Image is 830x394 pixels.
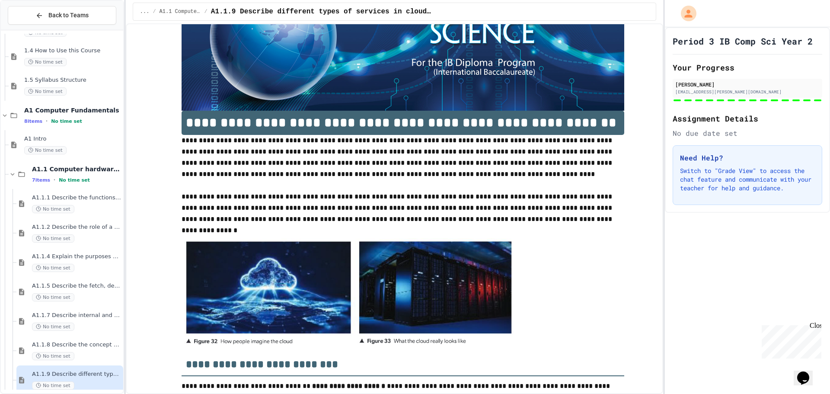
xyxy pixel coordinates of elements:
span: A1.1 Computer hardware and operation [32,165,121,173]
div: [EMAIL_ADDRESS][PERSON_NAME][DOMAIN_NAME] [675,89,820,95]
span: A1.1.7 Describe internal and external types of secondary memory storage [32,312,121,319]
span: A1.1.9 Describe different types of services in cloud computing [32,371,121,378]
span: • [46,118,48,125]
h2: Assignment Details [673,112,822,125]
span: / [204,8,207,15]
iframe: chat widget [794,359,821,385]
h1: Period 3 IB Comp Sci Year 2 [673,35,813,47]
span: 7 items [32,177,50,183]
span: 1.4 How to Use this Course [24,47,121,54]
span: A1 Intro [24,135,121,143]
span: ... [140,8,150,15]
span: A1.1.2 Describe the role of a GPU [32,224,121,231]
span: No time set [32,264,74,272]
span: • [54,176,55,183]
span: 1.5 Syllabus Structure [24,77,121,84]
p: Switch to "Grade View" to access the chat feature and communicate with your teacher for help and ... [680,167,815,192]
span: A1.1.5 Describe the fetch, decode and execute cycle [32,282,121,290]
span: 8 items [24,119,42,124]
span: Back to Teams [48,11,89,20]
h2: Your Progress [673,61,822,74]
span: No time set [24,146,67,154]
div: Chat with us now!Close [3,3,60,55]
span: No time set [32,205,74,213]
button: Back to Teams [8,6,116,25]
span: / [153,8,156,15]
span: No time set [32,381,74,390]
span: A1.1.9 Describe different types of services in cloud computing [211,6,432,17]
span: A1.1.8 Describe the concept of compression [32,341,121,349]
span: No time set [59,177,90,183]
span: No time set [24,58,67,66]
span: No time set [32,234,74,243]
h3: Need Help? [680,153,815,163]
span: A1.1.4 Explain the purposes of different types of primary memory [32,253,121,260]
iframe: chat widget [758,322,821,359]
span: A1.1.1 Describe the functions and interactions of the main CPU components [32,194,121,202]
span: No time set [32,352,74,360]
div: [PERSON_NAME] [675,80,820,88]
span: No time set [24,87,67,96]
span: No time set [32,323,74,331]
div: No due date set [673,128,822,138]
span: A1.1 Computer hardware and operation [160,8,201,15]
span: No time set [32,293,74,301]
div: My Account [672,3,699,23]
span: A1 Computer Fundamentals [24,106,121,114]
span: No time set [51,119,82,124]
